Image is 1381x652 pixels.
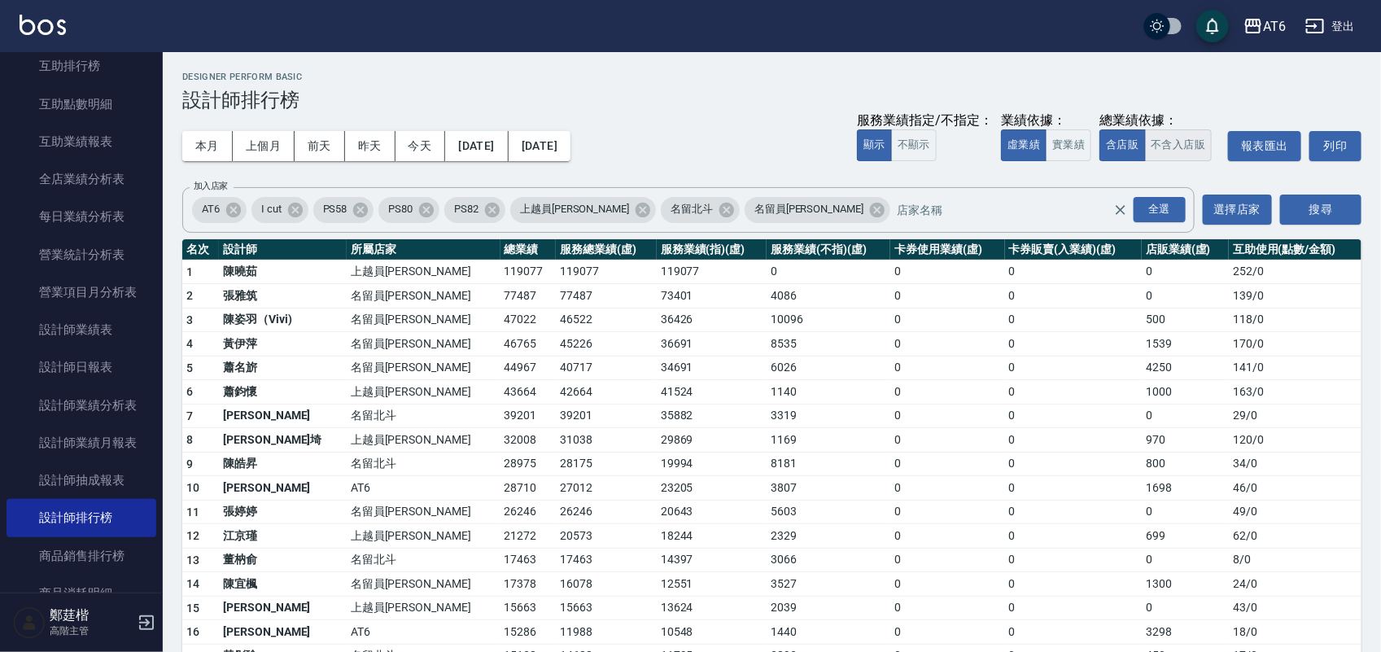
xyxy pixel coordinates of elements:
[1280,195,1361,225] button: 搜尋
[657,260,767,284] td: 119077
[657,308,767,332] td: 36426
[1109,199,1132,221] button: Clear
[1196,10,1229,42] button: save
[890,380,1004,405] td: 0
[7,123,156,160] a: 互助業績報表
[1229,524,1361,549] td: 62 / 0
[347,572,500,597] td: 名留員[PERSON_NAME]
[767,548,890,572] td: 3066
[295,131,345,161] button: 前天
[186,265,193,278] span: 1
[890,596,1004,620] td: 0
[1229,476,1361,501] td: 46 / 0
[767,356,890,380] td: 6026
[219,404,347,428] td: [PERSON_NAME]
[347,404,500,428] td: 名留北斗
[556,500,657,524] td: 26246
[1229,356,1361,380] td: 141 / 0
[182,72,1361,82] h2: Designer Perform Basic
[657,380,767,405] td: 41524
[1142,548,1229,572] td: 0
[767,524,890,549] td: 2329
[1309,131,1361,161] button: 列印
[857,112,993,129] div: 服務業績指定/不指定：
[500,380,557,405] td: 43664
[556,239,657,260] th: 服務總業績(虛)
[251,201,291,217] span: I cut
[657,500,767,524] td: 20643
[500,620,557,645] td: 15286
[1005,356,1143,380] td: 0
[219,524,347,549] td: 江京瑾
[1142,428,1229,453] td: 970
[657,284,767,308] td: 73401
[347,428,500,453] td: 上越員[PERSON_NAME]
[1229,404,1361,428] td: 29 / 0
[219,452,347,476] td: 陳皓昇
[893,195,1141,224] input: 店家名稱
[219,500,347,524] td: 張婷婷
[347,308,500,332] td: 名留員[PERSON_NAME]
[657,452,767,476] td: 19994
[1237,10,1292,43] button: AT6
[857,129,892,161] button: 顯示
[1142,524,1229,549] td: 699
[347,332,500,357] td: 名留員[PERSON_NAME]
[556,572,657,597] td: 16078
[347,524,500,549] td: 上越員[PERSON_NAME]
[657,356,767,380] td: 34691
[1299,11,1361,42] button: 登出
[219,308,347,332] td: 陳姿羽（Vivi)
[219,548,347,572] td: 董枘俞
[1142,500,1229,524] td: 0
[1229,260,1361,284] td: 252 / 0
[7,85,156,123] a: 互助點數明細
[182,239,219,260] th: 名次
[186,337,193,350] span: 4
[347,620,500,645] td: AT6
[556,308,657,332] td: 46522
[347,596,500,620] td: 上越員[PERSON_NAME]
[657,572,767,597] td: 12551
[1005,428,1143,453] td: 0
[186,385,193,398] span: 6
[767,308,890,332] td: 10096
[1229,596,1361,620] td: 43 / 0
[1229,548,1361,572] td: 8 / 0
[444,201,488,217] span: PS82
[661,201,723,217] span: 名留北斗
[556,380,657,405] td: 42664
[186,481,200,494] span: 10
[890,620,1004,645] td: 0
[556,260,657,284] td: 119077
[556,476,657,501] td: 27012
[186,409,193,422] span: 7
[500,476,557,501] td: 28710
[767,404,890,428] td: 3319
[1142,596,1229,620] td: 0
[347,548,500,572] td: 名留北斗
[1142,239,1229,260] th: 店販業績(虛)
[7,499,156,536] a: 設計師排行榜
[186,289,193,302] span: 2
[1263,16,1286,37] div: AT6
[890,524,1004,549] td: 0
[1142,404,1229,428] td: 0
[1142,308,1229,332] td: 500
[657,476,767,501] td: 23205
[500,239,557,260] th: 總業績
[347,284,500,308] td: 名留員[PERSON_NAME]
[657,596,767,620] td: 13624
[767,572,890,597] td: 3527
[192,201,229,217] span: AT6
[890,452,1004,476] td: 0
[7,236,156,273] a: 營業統計分析表
[313,197,374,223] div: PS58
[767,620,890,645] td: 1440
[500,404,557,428] td: 39201
[1005,260,1143,284] td: 0
[500,260,557,284] td: 119077
[186,505,200,519] span: 11
[186,554,200,567] span: 13
[1229,620,1361,645] td: 18 / 0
